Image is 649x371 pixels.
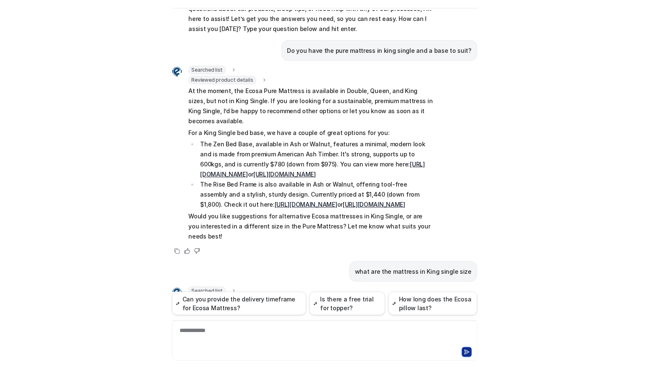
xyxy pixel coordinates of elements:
[310,292,385,315] button: Is there a free trial for topper?
[343,201,405,208] a: [URL][DOMAIN_NAME]
[189,128,434,138] p: For a King Single bed base, we have a couple of great options for you:
[189,76,256,84] span: Reviewed product details
[172,292,307,315] button: Can you provide the delivery timeframe for Ecosa Mattress?
[198,139,434,179] li: The Zen Bed Base, available in Ash or Walnut, features a minimal, modern look and is made from pr...
[189,287,226,295] span: Searched list
[355,267,472,277] p: what are the mattress in King single size
[172,67,182,77] img: Widget
[287,46,472,56] p: Do you have the pure mattress in king single and a base to suit?
[275,201,337,208] a: [URL][DOMAIN_NAME]
[172,288,182,298] img: Widget
[189,211,434,241] p: Would you like suggestions for alternative Ecosa mattresses in King Single, or are you interested...
[189,86,434,126] p: At the moment, the Ecosa Pure Mattress is available in Double, Queen, and King sizes, but not in ...
[189,66,226,74] span: Searched list
[198,179,434,210] li: The Rise Bed Frame is also available in Ash or Walnut, offering tool-free assembly and a stylish,...
[388,292,477,315] button: How long does the Ecosa pillow last?
[253,171,316,178] a: [URL][DOMAIN_NAME]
